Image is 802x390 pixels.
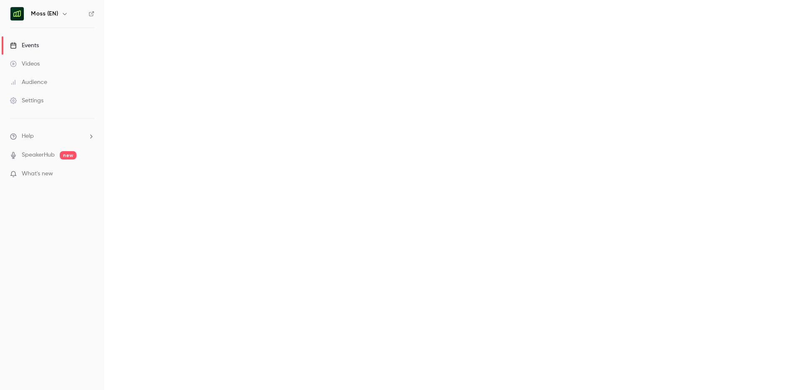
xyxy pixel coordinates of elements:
[10,96,43,105] div: Settings
[31,10,58,18] h6: Moss (EN)
[60,151,76,160] span: new
[10,41,39,50] div: Events
[10,132,94,141] li: help-dropdown-opener
[22,151,55,160] a: SpeakerHub
[22,170,53,178] span: What's new
[22,132,34,141] span: Help
[10,60,40,68] div: Videos
[10,78,47,86] div: Audience
[10,7,24,20] img: Moss (EN)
